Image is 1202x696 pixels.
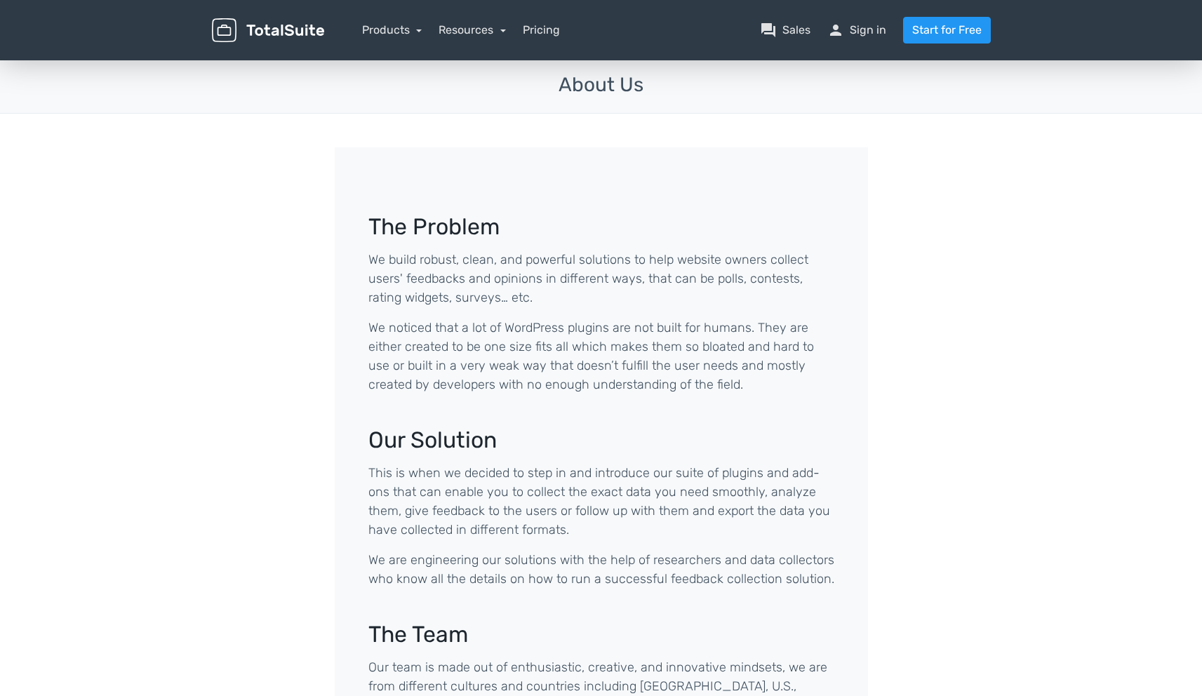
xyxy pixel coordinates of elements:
[368,428,834,453] h2: Our Solution
[827,22,886,39] a: personSign in
[760,22,810,39] a: question_answerSales
[368,551,834,589] p: We are engineering our solutions with the help of researchers and data collectors who know all th...
[439,23,506,36] a: Resources
[523,22,560,39] a: Pricing
[760,22,777,39] span: question_answer
[362,23,422,36] a: Products
[903,17,991,43] a: Start for Free
[368,622,834,647] h2: The Team
[212,74,991,96] h3: About Us
[212,18,324,43] img: TotalSuite for WordPress
[368,319,834,394] p: We noticed that a lot of WordPress plugins are not built for humans. They are either created to b...
[368,250,834,307] p: We build robust, clean, and powerful solutions to help website owners collect users' feedbacks an...
[368,215,834,239] h2: The Problem
[827,22,844,39] span: person
[368,464,834,540] p: This is when we decided to step in and introduce our suite of plugins and add-ons that can enable...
